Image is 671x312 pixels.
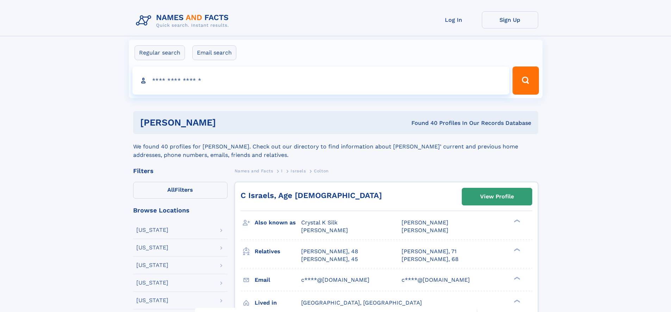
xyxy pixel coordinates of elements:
[136,280,168,286] div: [US_STATE]
[235,166,273,175] a: Names and Facts
[241,191,382,200] a: C Israels, Age [DEMOGRAPHIC_DATA]
[301,299,422,306] span: [GEOGRAPHIC_DATA], [GEOGRAPHIC_DATA]
[140,118,314,127] h1: [PERSON_NAME]
[133,11,235,30] img: Logo Names and Facts
[480,189,514,205] div: View Profile
[132,66,510,95] input: search input
[192,45,236,60] label: Email search
[482,11,538,28] a: Sign Up
[402,248,456,255] a: [PERSON_NAME], 71
[313,119,531,127] div: Found 40 Profiles In Our Records Database
[281,168,283,173] span: I
[136,262,168,268] div: [US_STATE]
[133,134,538,159] div: We found 40 profiles for [PERSON_NAME]. Check out our directory to find information about [PERSON...
[402,219,448,226] span: [PERSON_NAME]
[425,11,482,28] a: Log In
[512,299,521,303] div: ❯
[136,227,168,233] div: [US_STATE]
[402,227,448,234] span: [PERSON_NAME]
[301,227,348,234] span: [PERSON_NAME]
[301,219,337,226] span: Crystal K Silk
[133,168,228,174] div: Filters
[255,246,301,257] h3: Relatives
[291,166,306,175] a: Israels
[301,248,358,255] a: [PERSON_NAME], 48
[136,298,168,303] div: [US_STATE]
[314,168,329,173] span: Colton
[136,245,168,250] div: [US_STATE]
[512,247,521,252] div: ❯
[135,45,185,60] label: Regular search
[402,255,459,263] a: [PERSON_NAME], 68
[255,274,301,286] h3: Email
[512,219,521,223] div: ❯
[462,188,532,205] a: View Profile
[133,182,228,199] label: Filters
[291,168,306,173] span: Israels
[255,217,301,229] h3: Also known as
[255,297,301,309] h3: Lived in
[512,66,539,95] button: Search Button
[167,186,175,193] span: All
[281,166,283,175] a: I
[512,276,521,280] div: ❯
[133,207,228,214] div: Browse Locations
[301,255,358,263] a: [PERSON_NAME], 45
